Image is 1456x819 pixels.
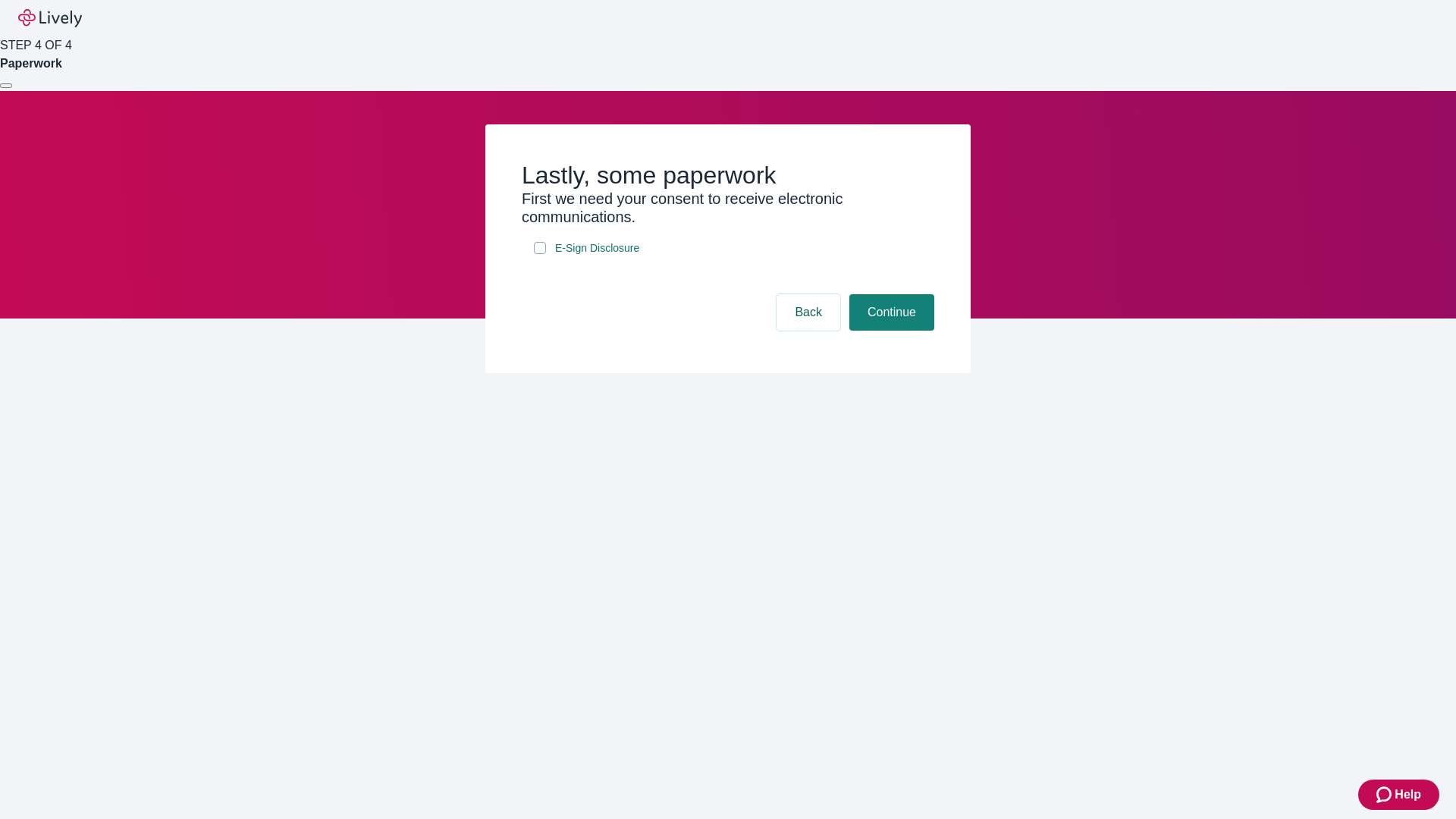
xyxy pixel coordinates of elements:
svg: Zendesk support icon [1376,786,1395,804]
span: E-Sign Disclosure [555,240,639,256]
a: e-sign disclosure document [552,239,642,258]
h2: Lastly, some paperwork [522,161,934,190]
button: Zendesk support iconHelp [1358,780,1439,810]
button: Continue [849,294,934,331]
span: Help [1395,786,1421,804]
h3: First we need your consent to receive electronic communications. [522,190,934,226]
img: Lively [18,9,82,27]
button: Back [777,294,840,331]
